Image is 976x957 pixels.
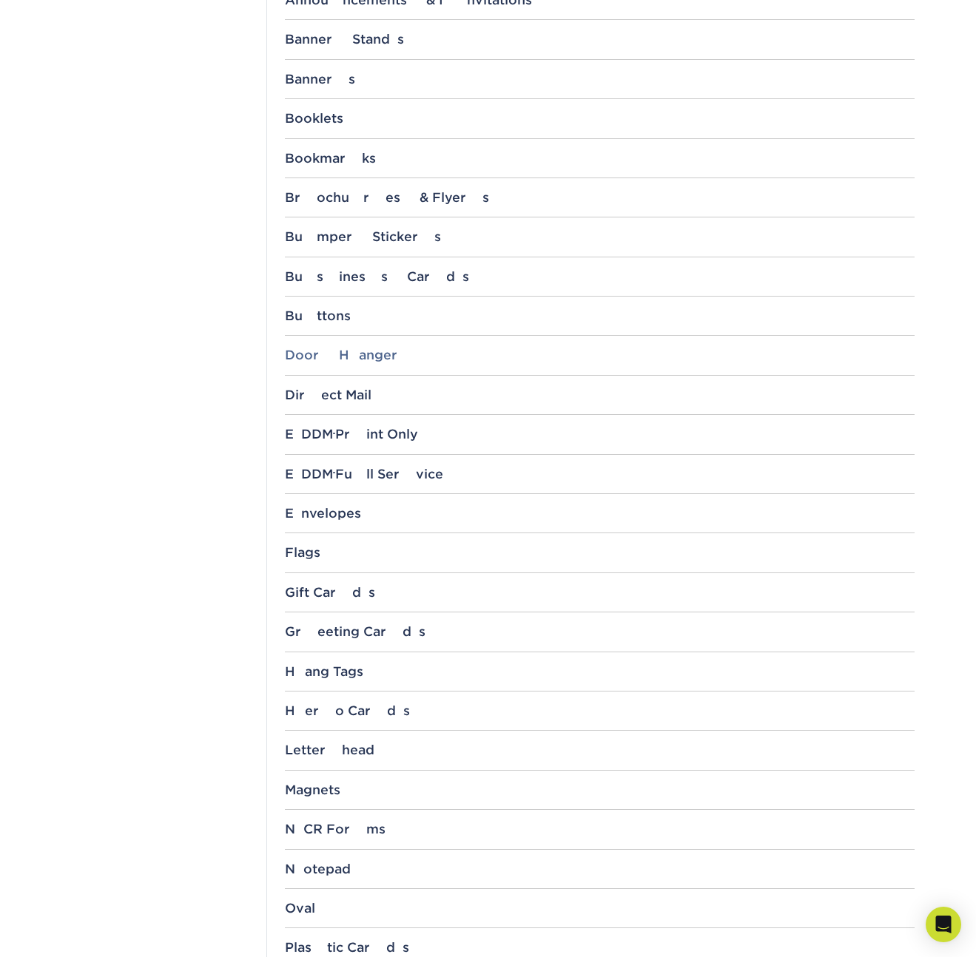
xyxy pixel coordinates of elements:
[285,348,915,362] div: Door Hanger
[285,782,915,797] div: Magnets
[285,703,915,718] div: Hero Cards
[333,470,335,477] small: ®
[285,743,915,757] div: Letterhead
[926,907,961,942] div: Open Intercom Messenger
[285,506,915,521] div: Envelopes
[285,940,915,955] div: Plastic Cards
[285,72,915,87] div: Banners
[285,151,915,166] div: Bookmarks
[285,190,915,205] div: Brochures & Flyers
[285,862,915,876] div: Notepad
[285,545,915,560] div: Flags
[285,624,915,639] div: Greeting Cards
[285,308,915,323] div: Buttons
[285,111,915,126] div: Booklets
[285,388,915,402] div: Direct Mail
[285,467,915,481] div: EDDM Full Service
[285,427,915,442] div: EDDM Print Only
[285,229,915,244] div: Bumper Stickers
[285,901,915,916] div: Oval
[333,431,335,438] small: ®
[285,32,915,47] div: Banner Stands
[285,822,915,836] div: NCR Forms
[285,269,915,284] div: Business Cards
[285,664,915,679] div: Hang Tags
[285,585,915,600] div: Gift Cards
